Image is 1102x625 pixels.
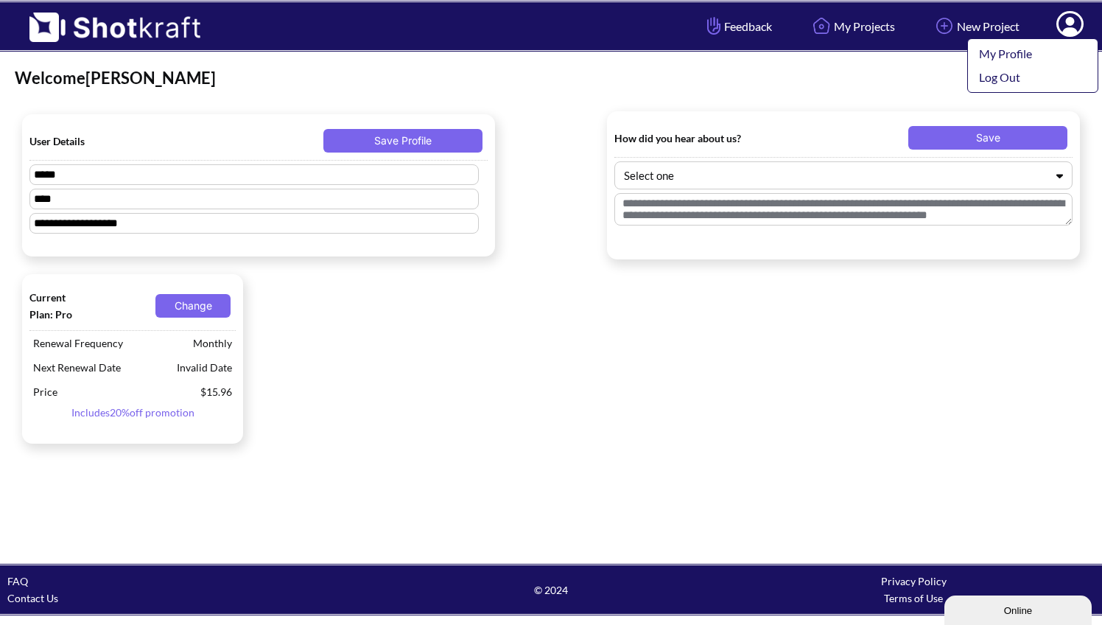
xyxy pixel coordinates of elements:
span: Price [29,380,197,404]
span: Current Plan: Pro [29,289,90,323]
span: $15.96 [197,380,236,404]
img: Add Icon [932,13,957,38]
img: Home Icon [809,13,834,38]
span: Monthly [189,331,236,355]
iframe: chat widget [944,593,1095,625]
div: Terms of Use [732,590,1095,607]
a: FAQ [7,575,28,587]
span: Next Renewal Date [29,355,173,380]
button: Save [908,126,1067,150]
a: My Profile [968,42,1090,66]
span: Renewal Frequency [29,331,189,355]
a: Contact Us [7,592,58,604]
a: New Project [921,7,1031,46]
span: How did you hear about us? [614,130,759,147]
span: Includes 20% off promotion [29,404,236,421]
button: Change [155,294,231,318]
span: © 2024 [370,582,732,598]
span: User Details [29,133,174,150]
button: Save Profile [323,129,482,153]
img: Hand Icon [703,13,724,38]
div: Privacy Policy [732,573,1095,590]
span: Invalid Date [173,355,236,380]
a: My Projects [798,7,906,46]
div: Welcome [PERSON_NAME] [15,67,1087,89]
span: Feedback [703,18,772,35]
a: Log Out [968,66,1090,89]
